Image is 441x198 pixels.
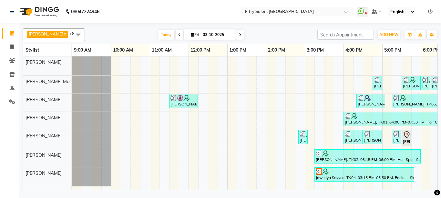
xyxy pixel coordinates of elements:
[379,32,398,37] span: ADD NEW
[26,170,62,176] span: [PERSON_NAME]
[69,31,79,36] span: +8
[63,31,66,36] a: x
[26,115,62,121] span: [PERSON_NAME]
[26,47,39,53] span: Stylist
[170,95,197,107] div: [PERSON_NAME] Yagatia, TK03, 11:30 AM-12:15 PM, Haircut and Hair Styling - Creative Haircut (M)
[72,45,93,55] a: 9:00 AM
[357,95,385,107] div: [PERSON_NAME], TK08, 04:20 PM-05:05 PM, Haircut - Creative Haircut (F)
[402,77,420,89] div: [PERSON_NAME], TK05, 05:30 PM-06:00 PM, Waxing - Liposoluble Half Legs/ Full Arms/ Back/Front/ St...
[364,131,381,143] div: [PERSON_NAME], TK07, 04:30 PM-05:00 PM, [PERSON_NAME]- Clean Shave/ Shape Crafting (M)
[26,59,62,65] span: [PERSON_NAME]
[201,30,233,40] input: 2025-10-03
[402,131,410,144] div: [PERSON_NAME], TK10, 05:30 PM-05:45 PM, [PERSON_NAME]- Clean Shave/ Shape Crafting (M)
[158,30,174,40] span: Today
[315,168,414,181] div: Jaweriya Sayyed, TK04, 03:15 PM-05:50 PM, Facials- Skin Treatments - Lotus Professionals AGE REVI...
[305,45,325,55] a: 3:00 PM
[26,97,62,103] span: [PERSON_NAME]
[378,30,400,39] button: ADD NEW
[189,45,212,55] a: 12:00 PM
[315,150,420,163] div: [PERSON_NAME], TK02, 03:15 PM-06:00 PM, Hair Spa - Spa Essence Long (F),Haircut - Creative Haircu...
[344,131,362,143] div: [PERSON_NAME], TK07, 04:00 PM-04:30 PM, Haircut and Hair Styling - Creative Haircut (M)
[431,77,439,89] div: [PERSON_NAME], TK05, 06:15 PM-06:25 PM, Threading - Eyebrows / Upper Lips/ Chin/ Nose/ Lower Lip ...
[373,77,381,89] div: [PERSON_NAME], TK01, 04:45 PM-04:55 PM, Threading - Eyebrows / Upper Lips/ Chin/ Nose/ Lower Lip ...
[317,30,374,40] input: Search Appointment
[111,45,135,55] a: 10:00 AM
[16,3,61,21] img: logo
[266,45,287,55] a: 2:00 PM
[299,131,307,143] div: [PERSON_NAME], TK06, 02:50 PM-03:05 PM, [PERSON_NAME]- Clean Shave/ Shape Crafting (M)
[150,45,173,55] a: 11:00 AM
[228,45,248,55] a: 1:00 PM
[26,133,62,139] span: [PERSON_NAME]
[189,32,201,37] span: Fri
[383,45,403,55] a: 5:00 PM
[71,3,99,21] b: 08047224946
[344,45,364,55] a: 4:00 PM
[422,77,430,89] div: [PERSON_NAME], TK05, 06:00 PM-06:15 PM, Waxing - Bead Underarms (F)
[393,131,401,143] div: [PERSON_NAME], TK09, 05:15 PM-05:30 PM, [PERSON_NAME]- Clean Shave/ Shape Crafting (M)
[26,79,76,84] span: [PERSON_NAME] Maám
[26,152,62,158] span: [PERSON_NAME]
[29,31,63,36] span: [PERSON_NAME]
